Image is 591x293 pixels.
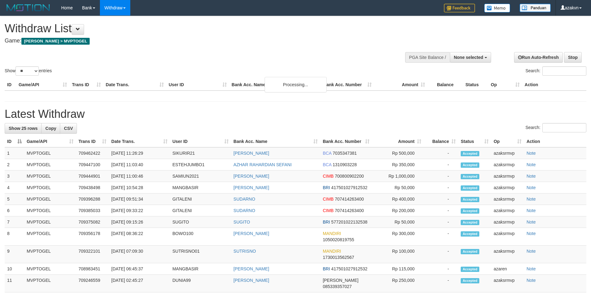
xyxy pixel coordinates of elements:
[491,246,524,263] td: azaksrmvp
[461,197,479,202] span: Accepted
[265,77,327,92] div: Processing...
[24,136,76,147] th: Game/API: activate to sort column ascending
[331,266,368,271] span: Copy 417501027912532 to clipboard
[5,216,24,228] td: 7
[109,159,170,171] td: [DATE] 11:03:40
[234,266,269,271] a: [PERSON_NAME]
[109,275,170,292] td: [DATE] 02:45:27
[9,126,38,131] span: Show 25 rows
[526,220,536,224] a: Note
[234,185,269,190] a: [PERSON_NAME]
[5,123,42,134] a: Show 25 rows
[424,263,458,275] td: -
[16,79,69,91] th: Game/API
[491,205,524,216] td: azaksrmvp
[170,263,231,275] td: MANGBASIR
[461,174,479,179] span: Accepted
[229,79,321,91] th: Bank Acc. Name
[109,205,170,216] td: [DATE] 09:33:22
[170,205,231,216] td: GITALENI
[461,267,479,272] span: Accepted
[24,216,76,228] td: MVPTOGEL
[372,136,424,147] th: Amount: activate to sort column ascending
[109,228,170,246] td: [DATE] 08:36:22
[461,151,479,156] span: Accepted
[374,79,428,91] th: Amount
[424,216,458,228] td: -
[24,205,76,216] td: MVPTOGEL
[323,266,330,271] span: BRI
[234,220,250,224] a: SUGITO
[76,216,109,228] td: 709375082
[526,151,536,156] a: Note
[109,246,170,263] td: [DATE] 07:09:30
[454,55,483,60] span: None selected
[463,79,488,91] th: Status
[491,193,524,205] td: azaksrmvp
[5,79,16,91] th: ID
[461,185,479,191] span: Accepted
[331,220,368,224] span: Copy 577201022132538 to clipboard
[76,136,109,147] th: Trans ID: activate to sort column ascending
[16,66,39,76] select: Showentries
[170,246,231,263] td: SUTRISNO01
[76,263,109,275] td: 708983451
[5,182,24,193] td: 4
[372,275,424,292] td: Rp 250,000
[170,147,231,159] td: SIKURIR21
[323,220,330,224] span: BRI
[522,79,586,91] th: Action
[41,123,60,134] a: Copy
[5,66,52,76] label: Show entries
[5,108,586,120] h1: Latest Withdraw
[5,3,52,12] img: MOTION_logo.png
[234,151,269,156] a: [PERSON_NAME]
[372,171,424,182] td: Rp 1,000,000
[542,123,586,132] input: Search:
[564,52,582,63] a: Stop
[76,159,109,171] td: 709447100
[323,151,331,156] span: BCA
[491,228,524,246] td: azaksrmvp
[24,171,76,182] td: MVPTOGEL
[234,197,255,202] a: SUDARNO
[234,278,269,283] a: [PERSON_NAME]
[372,182,424,193] td: Rp 50,000
[491,216,524,228] td: azaksrmvp
[484,4,510,12] img: Button%20Memo.svg
[5,246,24,263] td: 9
[320,136,372,147] th: Bank Acc. Number: activate to sort column ascending
[526,197,536,202] a: Note
[333,162,357,167] span: Copy 1310903228 to clipboard
[424,159,458,171] td: -
[524,136,586,147] th: Action
[526,185,536,190] a: Note
[24,159,76,171] td: MVPTOGEL
[458,136,491,147] th: Status: activate to sort column ascending
[5,136,24,147] th: ID: activate to sort column descending
[170,193,231,205] td: GITALENI
[424,147,458,159] td: -
[405,52,450,63] div: PGA Site Balance /
[5,275,24,292] td: 11
[170,228,231,246] td: BOWO100
[5,171,24,182] td: 3
[24,193,76,205] td: MVPTOGEL
[461,162,479,168] span: Accepted
[5,159,24,171] td: 2
[333,151,357,156] span: Copy 7035347381 to clipboard
[526,278,536,283] a: Note
[461,231,479,237] span: Accepted
[76,246,109,263] td: 709322101
[461,220,479,225] span: Accepted
[234,249,256,254] a: SUTRISNO
[428,79,463,91] th: Balance
[109,182,170,193] td: [DATE] 10:54:28
[372,205,424,216] td: Rp 200,000
[514,52,563,63] a: Run Auto-Refresh
[170,159,231,171] td: ESTEHJUMBO1
[424,246,458,263] td: -
[76,275,109,292] td: 709246559
[424,136,458,147] th: Balance: activate to sort column ascending
[76,147,109,159] td: 709462422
